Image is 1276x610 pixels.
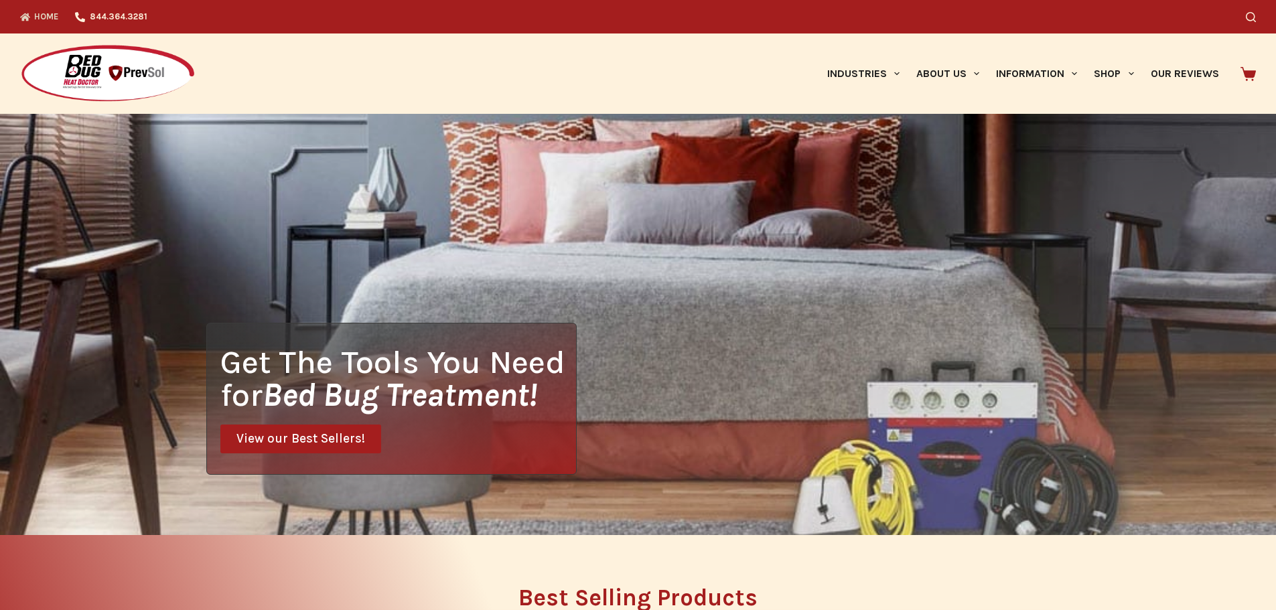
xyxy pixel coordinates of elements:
[908,33,987,114] a: About Us
[206,586,1070,609] h2: Best Selling Products
[819,33,908,114] a: Industries
[263,376,537,414] i: Bed Bug Treatment!
[220,425,381,453] a: View our Best Sellers!
[236,433,365,445] span: View our Best Sellers!
[220,346,576,411] h1: Get The Tools You Need for
[1246,12,1256,22] button: Search
[988,33,1086,114] a: Information
[20,44,196,104] img: Prevsol/Bed Bug Heat Doctor
[1086,33,1142,114] a: Shop
[819,33,1227,114] nav: Primary
[1142,33,1227,114] a: Our Reviews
